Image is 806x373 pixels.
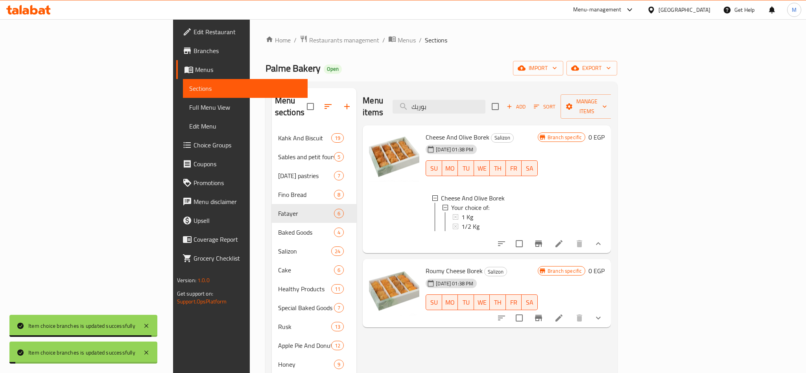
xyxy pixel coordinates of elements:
a: Edit menu item [554,239,564,248]
div: items [334,171,344,180]
span: Select section [487,98,504,115]
h6: 0 EGP [588,265,605,276]
span: 1/2 Kg [461,222,480,231]
span: MO [445,163,455,174]
span: Cheese And Olive Borek [441,193,505,203]
a: Promotions [176,173,308,192]
span: Get support on: [177,288,213,299]
span: Sections [425,35,447,45]
h2: Menu items [363,95,383,118]
a: Support.OpsPlatform [177,296,227,307]
span: Cheese And Olive Borek [426,131,489,143]
span: Sort sections [319,97,338,116]
a: Menus [388,35,416,45]
span: TU [461,163,471,174]
span: 19 [332,134,343,142]
span: Menu disclaimer [194,197,301,206]
span: Choice Groups [194,140,301,150]
a: Choice Groups [176,136,308,154]
span: [DATE] 01:38 PM [433,280,476,287]
span: 7 [334,304,343,312]
span: 11 [332,285,343,293]
div: items [334,152,344,162]
div: items [331,133,344,143]
nav: breadcrumb [266,35,618,45]
div: Salizon [484,267,507,276]
span: import [519,63,557,73]
span: 5 [334,153,343,161]
span: FR [509,163,519,174]
button: import [513,61,563,75]
span: 13 [332,323,343,331]
span: TH [493,163,503,174]
span: Edit Restaurant [194,27,301,37]
div: Fatayer [278,209,334,218]
div: items [331,341,344,350]
div: items [331,284,344,294]
span: Menus [195,65,301,74]
span: FR [509,297,519,308]
span: Salizon [278,246,331,256]
span: [DATE] pastries [278,171,334,180]
span: Coupons [194,159,301,169]
img: Roumy Cheese Borek [369,265,419,316]
span: Select to update [511,235,527,252]
span: Palme Bakery [266,59,321,77]
button: sort-choices [492,309,511,327]
a: Restaurants management [300,35,379,45]
a: Branches [176,41,308,60]
button: export [566,61,617,75]
div: Ramadan pastries [278,171,334,180]
span: Kahk And Biscuit [278,133,331,143]
div: items [331,246,344,256]
span: SU [429,163,439,174]
span: Branch specific [544,134,585,141]
span: Sort items [529,101,561,113]
span: Sables and petit fours [278,152,334,162]
span: Healthy Products [278,284,331,294]
button: TU [458,160,474,176]
span: 6 [334,210,343,217]
span: Rusk [278,322,331,331]
a: Sections [183,79,308,98]
span: Upsell [194,216,301,225]
span: 8 [334,191,343,198]
div: Fino Bread [278,190,334,199]
div: Salizon24 [272,242,357,261]
button: WE [474,294,490,310]
span: Add [505,102,527,111]
a: Menus [176,60,308,79]
span: Promotions [194,178,301,187]
span: Salizon [485,267,507,276]
div: items [334,303,344,312]
span: Sections [189,84,301,93]
span: 12 [332,342,343,349]
button: Add [504,101,529,113]
a: Coupons [176,154,308,173]
div: items [334,228,344,237]
button: sort-choices [492,234,511,253]
span: Grocery Checklist [194,254,301,263]
span: M [792,6,797,14]
button: MO [442,294,458,310]
button: Add section [338,97,356,116]
span: SA [525,297,535,308]
a: Full Menu View [183,98,308,117]
button: MO [442,160,458,176]
button: FR [506,294,522,310]
button: SU [426,294,442,310]
div: Cake [278,265,334,275]
span: Menus [398,35,416,45]
div: Rusk13 [272,317,357,336]
span: TH [493,297,503,308]
button: show more [589,234,608,253]
div: Menu-management [573,5,622,15]
span: Select all sections [302,98,319,115]
span: 7 [334,172,343,180]
div: Apple Pie And Donuts12 [272,336,357,355]
span: Manage items [567,97,607,116]
span: MO [445,297,455,308]
div: Item choice branches is updated successfully [28,322,135,330]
